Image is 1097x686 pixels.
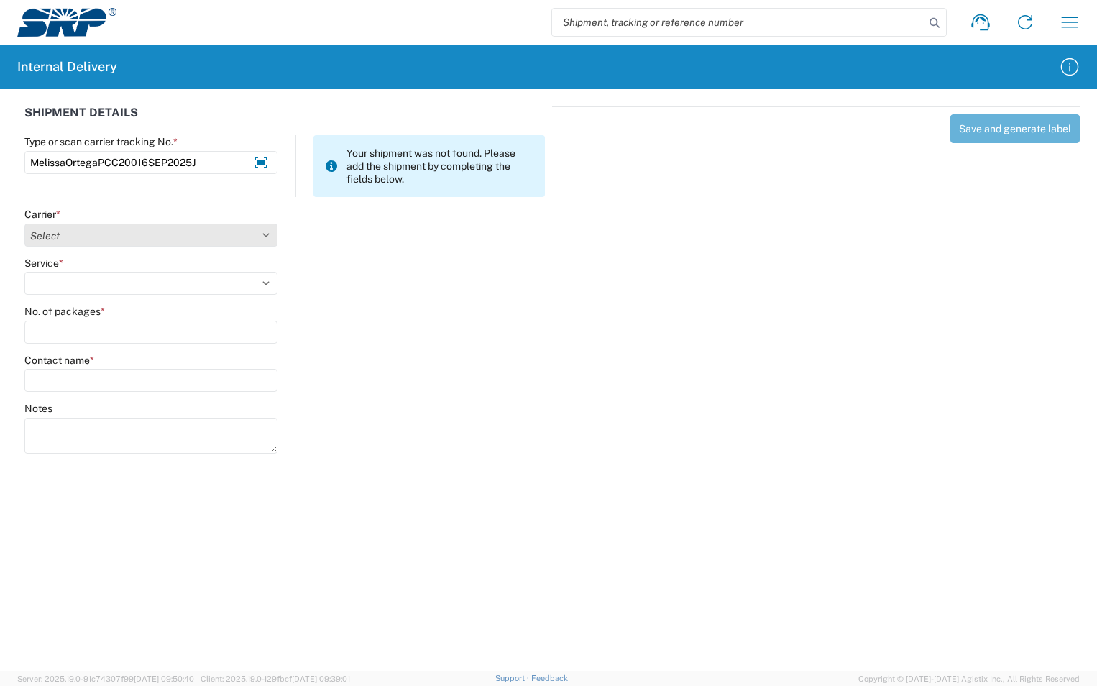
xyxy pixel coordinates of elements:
[24,402,52,415] label: Notes
[495,674,531,682] a: Support
[17,58,117,76] h2: Internal Delivery
[531,674,568,682] a: Feedback
[134,674,194,683] span: [DATE] 09:50:40
[858,672,1080,685] span: Copyright © [DATE]-[DATE] Agistix Inc., All Rights Reserved
[24,208,60,221] label: Carrier
[201,674,350,683] span: Client: 2025.19.0-129fbcf
[552,9,924,36] input: Shipment, tracking or reference number
[346,147,534,186] span: Your shipment was not found. Please add the shipment by completing the fields below.
[24,305,105,318] label: No. of packages
[24,106,545,135] div: SHIPMENT DETAILS
[24,354,94,367] label: Contact name
[24,135,178,148] label: Type or scan carrier tracking No.
[17,8,116,37] img: srp
[24,257,63,270] label: Service
[292,674,350,683] span: [DATE] 09:39:01
[17,674,194,683] span: Server: 2025.19.0-91c74307f99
